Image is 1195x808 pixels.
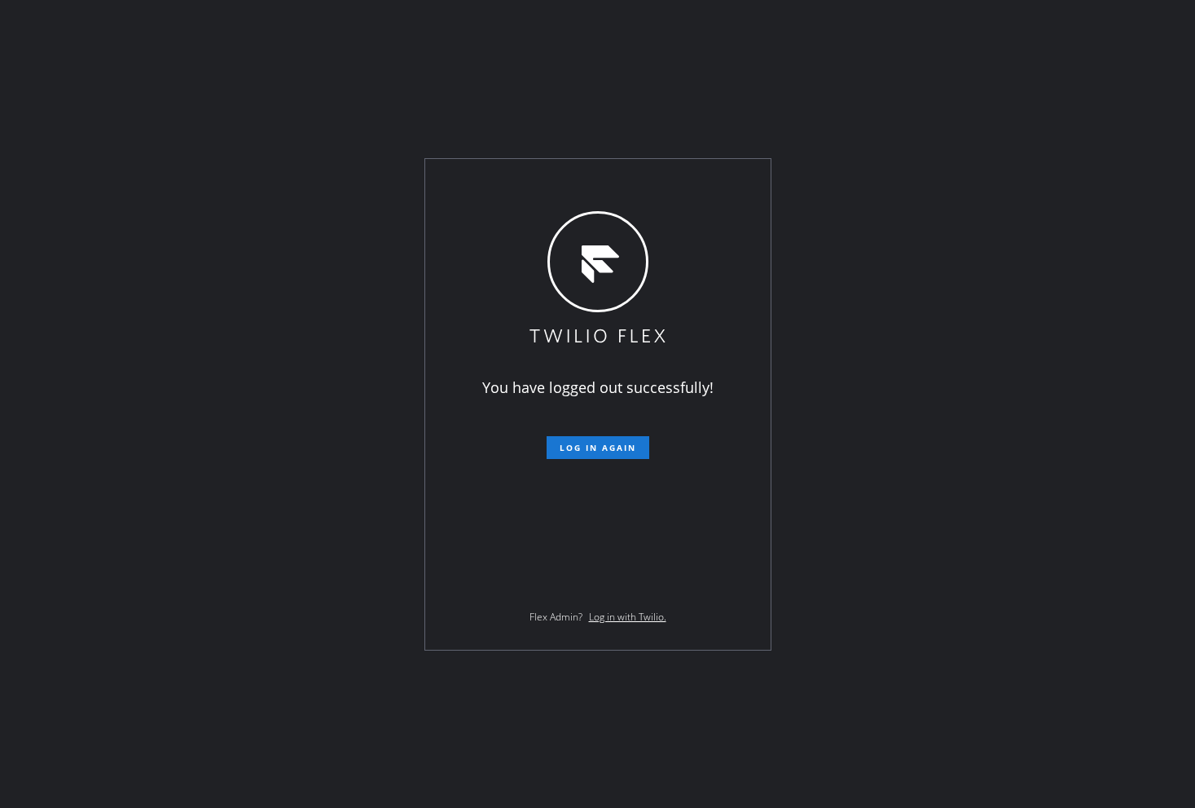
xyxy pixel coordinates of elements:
a: Log in with Twilio. [589,610,666,624]
button: Log in again [547,436,649,459]
span: You have logged out successfully! [482,378,714,397]
span: Log in again [560,442,636,453]
span: Flex Admin? [529,610,582,624]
